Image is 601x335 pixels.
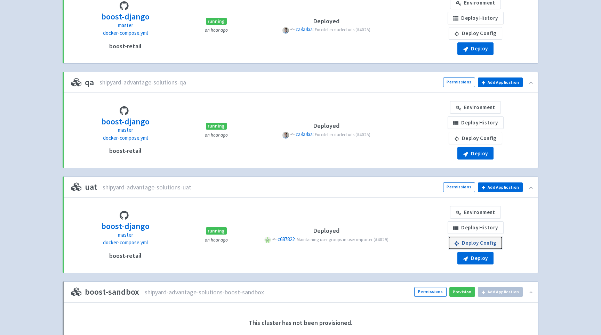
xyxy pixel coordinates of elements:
[296,26,315,33] a: ca4a4aa:
[109,147,142,154] h4: boost-retail
[448,116,504,129] a: Deploy History
[282,27,289,34] span: P
[457,147,494,160] button: Deploy
[101,22,150,30] p: master
[315,27,370,33] span: Fix otel excluded urls (#4025)
[71,182,97,191] h3: uat
[414,287,446,297] a: Permissions
[450,101,501,114] a: Environment
[449,27,502,40] a: Deploy Config
[103,29,148,37] a: docker-compose.yml
[449,237,502,249] a: Deploy Config
[71,287,139,296] h3: boost-sandbox
[101,12,150,21] h3: boost-django
[205,237,228,243] small: an hour ago
[296,26,314,33] span: ca4a4aa:
[296,131,314,138] span: ca4a4aa:
[449,132,502,144] a: Deploy Config
[103,134,148,141] span: docker-compose.yml
[253,227,400,234] h4: Deployed
[206,227,227,234] span: running
[297,237,388,243] span: Maintaining user groups in user importer (#4029)
[478,182,523,192] button: Add Application
[449,287,475,297] button: Provision
[278,236,296,243] span: c687822:
[103,239,148,247] a: docker-compose.yml
[101,220,150,239] a: boost-django master
[457,252,494,264] button: Deploy
[278,236,297,243] a: c687822:
[103,134,148,142] a: docker-compose.yml
[103,183,191,191] span: shipyard-advantage-solutions-uat
[103,239,148,246] span: docker-compose.yml
[206,123,227,130] span: running
[103,30,148,36] span: docker-compose.yml
[448,221,504,234] a: Deploy History
[101,117,150,126] h3: boost-django
[71,78,94,87] h3: qa
[253,18,400,25] h4: Deployed
[71,311,530,335] h4: This cluster has not been provisioned.
[315,132,370,138] span: Fix otel excluded urls (#4025)
[448,12,504,24] a: Deploy History
[101,11,150,29] a: boost-django master
[109,252,142,259] h4: boost-retail
[101,231,150,239] p: master
[457,42,494,55] button: Deploy
[101,222,150,231] h3: boost-django
[478,77,523,87] button: Add Application
[99,79,186,86] span: shipyard-advantage-solutions-qa
[253,122,400,129] h4: Deployed
[443,77,475,87] a: Permissions
[450,206,501,219] a: Environment
[206,18,227,25] span: running
[282,132,289,138] span: P
[101,116,150,134] a: boost-django master
[109,43,142,50] h4: boost-retail
[101,126,150,134] p: master
[205,132,228,138] small: an hour ago
[205,27,228,33] small: an hour ago
[478,287,523,297] button: Add Application
[296,131,315,138] a: ca4a4aa:
[145,288,264,296] span: shipyard-advantage-solutions-boost-sandbox
[443,182,475,192] a: Permissions
[264,237,271,243] span: P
